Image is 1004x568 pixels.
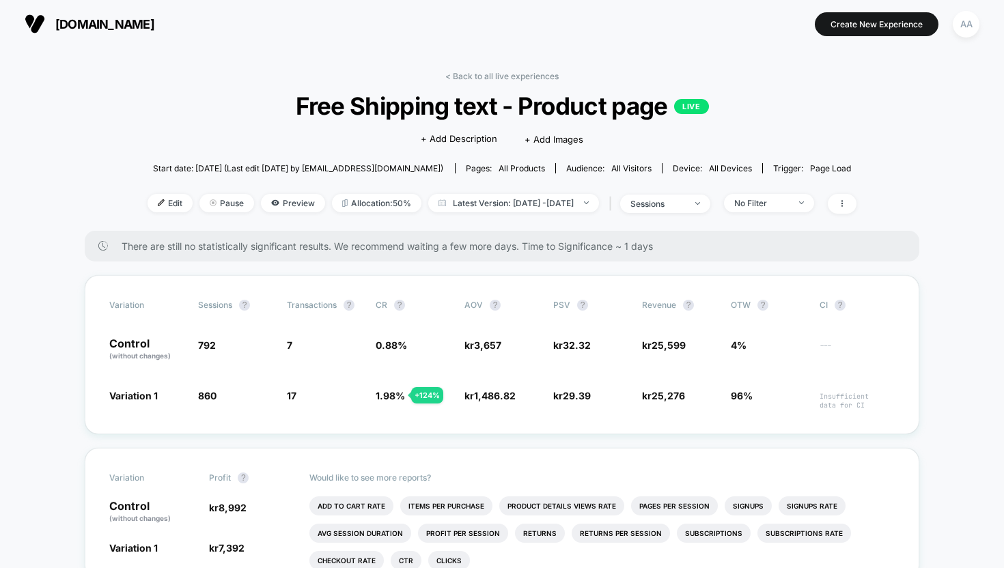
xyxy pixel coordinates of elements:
button: ? [577,300,588,311]
button: ? [757,300,768,311]
a: < Back to all live experiences [445,71,559,81]
span: all products [499,163,545,173]
span: Start date: [DATE] (Last edit [DATE] by [EMAIL_ADDRESS][DOMAIN_NAME]) [153,163,443,173]
button: [DOMAIN_NAME] [20,13,158,35]
span: Transactions [287,300,337,310]
span: 860 [198,390,217,401]
span: 7,392 [219,542,245,554]
span: Free Shipping text - Product page [183,91,821,120]
span: 7 [287,339,292,351]
span: 1.98 % [376,390,405,401]
span: + Add Images [525,134,583,145]
span: Allocation: 50% [332,194,421,212]
span: PSV [553,300,570,310]
span: 4% [731,339,747,351]
span: CR [376,300,387,310]
img: end [210,199,217,206]
li: Product Details Views Rate [499,496,624,515]
span: 8,992 [219,502,247,513]
li: Signups Rate [779,496,846,515]
li: Items Per Purchase [400,496,492,515]
span: Insufficient data for CI [820,392,895,410]
span: Preview [261,194,325,212]
span: 29.39 [563,390,591,401]
span: 96% [731,390,753,401]
span: CI [820,300,895,311]
button: ? [835,300,846,311]
span: Latest Version: [DATE] - [DATE] [428,194,599,212]
span: kr [553,339,591,351]
span: 25,599 [652,339,686,351]
p: Control [109,500,195,524]
span: There are still no statistically significant results. We recommend waiting a few more days . Time... [122,240,892,252]
img: Visually logo [25,14,45,34]
p: LIVE [674,99,708,114]
li: Signups [725,496,772,515]
div: Audience: [566,163,652,173]
span: kr [642,339,686,351]
img: end [584,201,589,204]
span: kr [209,542,245,554]
span: Variation 1 [109,542,158,554]
button: ? [344,300,354,311]
button: ? [394,300,405,311]
span: 25,276 [652,390,685,401]
button: ? [238,472,249,483]
img: rebalance [342,199,348,207]
li: Add To Cart Rate [309,496,393,515]
span: kr [553,390,591,401]
span: Variation [109,472,184,483]
span: 17 [287,390,296,401]
span: 0.88 % [376,339,407,351]
li: Subscriptions Rate [757,524,851,543]
span: Variation 1 [109,390,158,401]
button: AA [949,10,984,38]
li: Returns Per Session [572,524,670,543]
li: Pages Per Session [631,496,718,515]
span: (without changes) [109,352,171,360]
div: Trigger: [773,163,851,173]
span: all devices [709,163,752,173]
span: 32.32 [563,339,591,351]
span: Device: [662,163,762,173]
span: (without changes) [109,514,171,522]
p: Control [109,338,184,361]
span: kr [642,390,685,401]
div: No Filter [734,198,789,208]
span: kr [464,390,516,401]
img: edit [158,199,165,206]
span: + Add Description [421,132,497,146]
span: 1,486.82 [474,390,516,401]
span: [DOMAIN_NAME] [55,17,154,31]
span: All Visitors [611,163,652,173]
span: Sessions [198,300,232,310]
li: Returns [515,524,565,543]
img: end [695,202,700,205]
button: ? [239,300,250,311]
span: 3,657 [474,339,501,351]
img: end [799,201,804,204]
span: Edit [148,194,193,212]
div: + 124 % [411,387,443,403]
li: Subscriptions [677,524,751,543]
span: 792 [198,339,216,351]
button: Create New Experience [815,12,938,36]
span: Page Load [810,163,851,173]
span: --- [820,341,895,361]
span: | [606,194,620,214]
p: Would like to see more reports? [309,472,895,483]
span: kr [209,502,247,513]
img: calendar [438,199,446,206]
div: sessions [630,199,685,209]
span: kr [464,339,501,351]
span: AOV [464,300,483,310]
span: Revenue [642,300,676,310]
div: Pages: [466,163,545,173]
span: OTW [731,300,806,311]
div: AA [953,11,979,38]
li: Profit Per Session [418,524,508,543]
span: Profit [209,472,231,483]
button: ? [683,300,694,311]
span: Pause [199,194,254,212]
li: Avg Session Duration [309,524,411,543]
